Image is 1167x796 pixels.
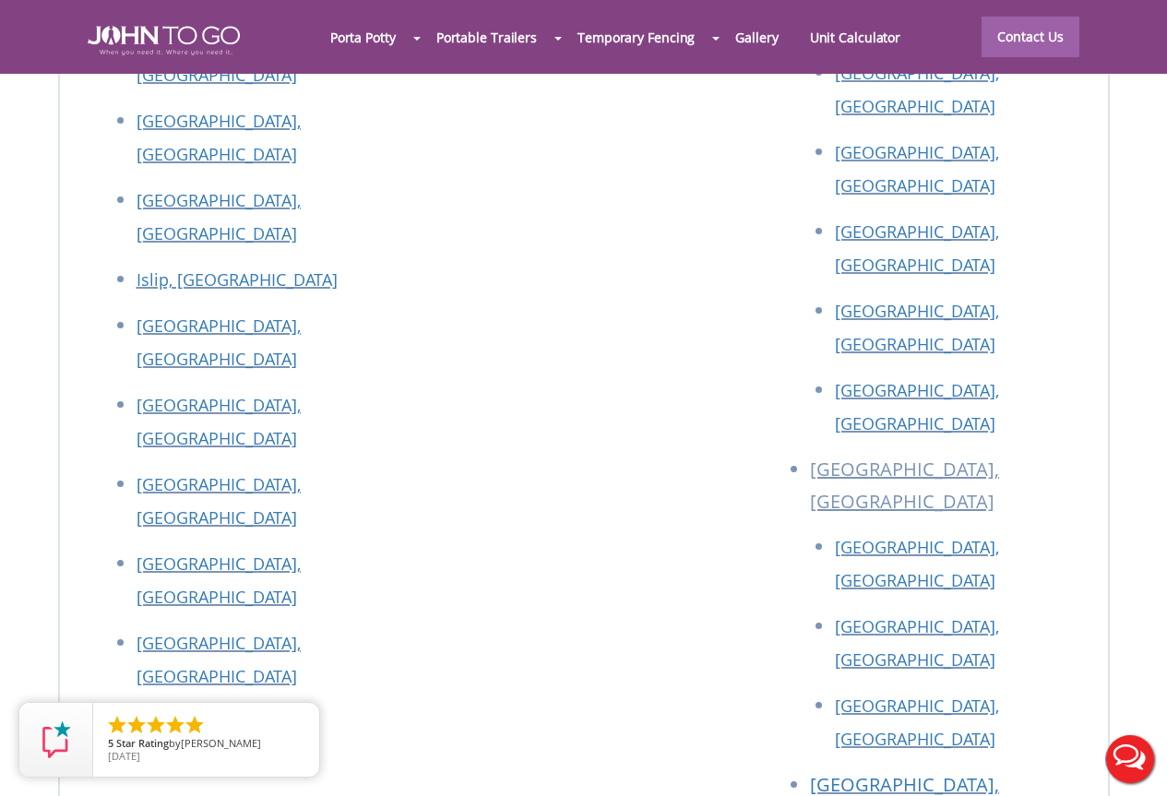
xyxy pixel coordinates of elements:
a: [GEOGRAPHIC_DATA], [GEOGRAPHIC_DATA] [835,379,999,434]
a: Islip, [GEOGRAPHIC_DATA] [137,268,338,291]
li:  [184,714,206,736]
li:  [106,714,128,736]
a: [GEOGRAPHIC_DATA], [GEOGRAPHIC_DATA] [137,394,301,449]
li:  [125,714,148,736]
a: [GEOGRAPHIC_DATA], [GEOGRAPHIC_DATA] [835,300,999,355]
a: Temporary Fencing [562,18,710,57]
a: Unit Calculator [794,18,917,57]
a: Contact Us [982,17,1079,57]
a: [GEOGRAPHIC_DATA], [GEOGRAPHIC_DATA] [835,141,999,196]
button: Live Chat [1093,722,1167,796]
span: Star Rating [116,736,169,750]
span: [PERSON_NAME] [181,736,261,750]
a: [GEOGRAPHIC_DATA], [GEOGRAPHIC_DATA] [137,552,301,608]
li: [GEOGRAPHIC_DATA], [GEOGRAPHIC_DATA] [810,453,1090,530]
a: [GEOGRAPHIC_DATA], [GEOGRAPHIC_DATA] [835,695,999,750]
span: 5 [108,736,113,750]
a: [GEOGRAPHIC_DATA], [GEOGRAPHIC_DATA] [137,632,301,687]
span: [DATE] [108,749,140,763]
a: [GEOGRAPHIC_DATA], [GEOGRAPHIC_DATA] [137,189,301,244]
a: [GEOGRAPHIC_DATA], [GEOGRAPHIC_DATA] [137,315,301,370]
a: [GEOGRAPHIC_DATA], [GEOGRAPHIC_DATA] [835,615,999,671]
img: Review Rating [38,721,75,758]
span: by [108,738,304,751]
img: JOHN to go [88,26,240,55]
a: [GEOGRAPHIC_DATA], [GEOGRAPHIC_DATA] [137,110,301,165]
a: [GEOGRAPHIC_DATA], [GEOGRAPHIC_DATA] [835,536,999,591]
a: [GEOGRAPHIC_DATA], [GEOGRAPHIC_DATA] [835,220,999,276]
li:  [145,714,167,736]
a: Portable Trailers [421,18,553,57]
a: Gallery [720,18,793,57]
li:  [164,714,186,736]
a: [GEOGRAPHIC_DATA], [GEOGRAPHIC_DATA] [137,473,301,529]
a: Porta Potty [315,18,411,57]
